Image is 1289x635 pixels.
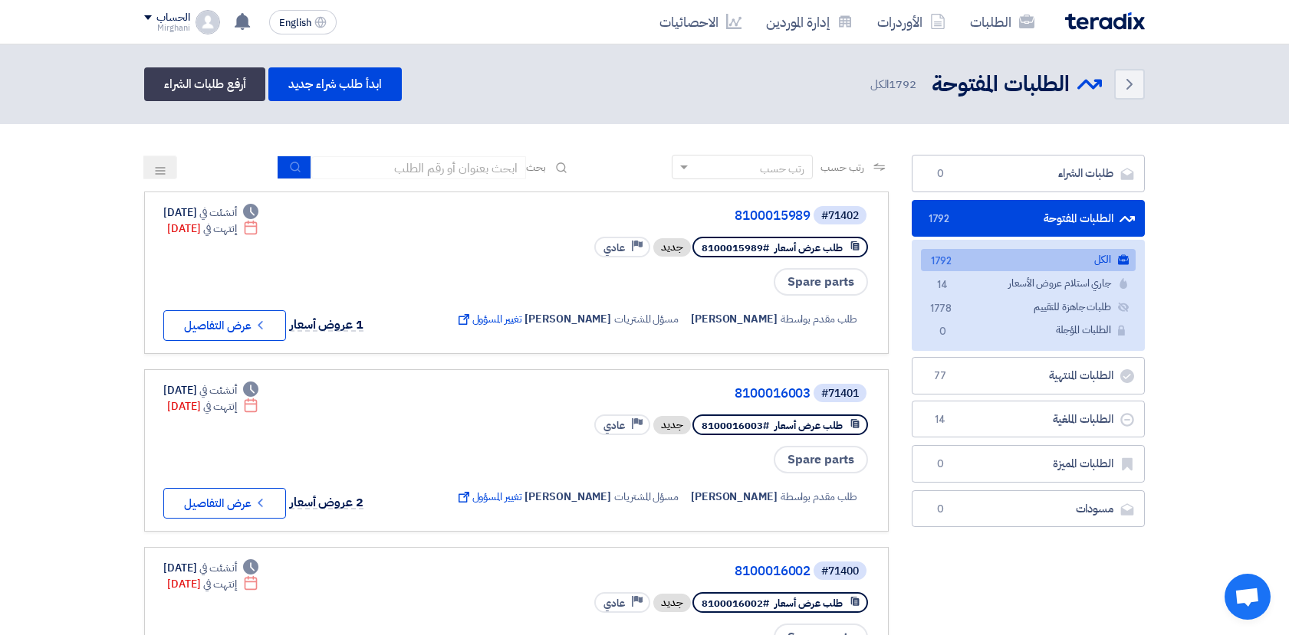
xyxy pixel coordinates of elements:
div: #71402 [821,211,859,221]
a: طلبات الشراء0 [912,155,1145,192]
img: profile_test.png [196,10,220,34]
span: 1792 [889,76,916,93]
span: الكل [870,76,919,93]
span: 14 [931,412,949,427]
span: إنتهت في [203,221,236,237]
a: أرفع طلبات الشراء [144,67,265,101]
span: عادي [603,418,625,433]
span: رتب حسب [820,159,864,175]
span: أنشئت في [199,560,236,576]
div: #71400 [821,566,859,577]
span: [PERSON_NAME] [524,311,611,327]
a: الأوردرات [865,4,958,40]
div: Open chat [1225,574,1271,620]
span: طلب عرض أسعار [774,596,843,610]
span: طلب مقدم بواسطة [781,311,858,327]
a: الاحصائيات [647,4,754,40]
a: الطلبات المنتهية77 [912,357,1145,394]
a: طلبات جاهزة للتقييم [921,296,1136,319]
span: 14 [933,277,952,293]
div: [DATE] [163,205,258,221]
span: أنشئت في [199,205,236,221]
div: [DATE] [167,576,258,592]
a: 8100016002 [504,565,811,578]
span: 1792 [931,211,949,227]
button: English [269,10,337,34]
div: الحساب [156,11,189,25]
span: طلب عرض أسعار [774,418,843,433]
a: الطلبات المميزة0 [912,445,1145,483]
span: English [279,18,311,28]
a: الكل [921,249,1136,271]
button: عرض التفاصيل [163,488,286,519]
span: 0 [931,502,949,517]
div: [DATE] [163,382,258,398]
span: 2 عروض أسعار [290,493,363,512]
img: Teradix logo [1065,12,1145,30]
span: طلب مقدم بواسطة [781,489,858,505]
span: مسؤل المشتريات [614,489,679,505]
span: [PERSON_NAME] [691,489,778,505]
span: مسؤل المشتريات [614,311,679,327]
div: جديد [653,238,691,257]
a: إدارة الموردين [754,4,865,40]
input: ابحث بعنوان أو رقم الطلب [311,156,526,179]
div: [DATE] [167,221,258,237]
span: #8100016003 [702,418,769,433]
div: جديد [653,416,691,434]
div: [DATE] [163,560,258,576]
span: بحث [526,159,546,175]
span: Spare parts [774,446,868,473]
div: Mirghani [144,24,189,32]
a: الطلبات المفتوحة1792 [912,200,1145,237]
span: [PERSON_NAME] [524,489,611,505]
span: 1792 [933,254,952,270]
a: 8100016003 [504,387,811,401]
button: عرض التفاصيل [163,310,286,341]
h2: الطلبات المفتوحة [932,70,1070,100]
a: الطلبات الملغية14 [912,401,1145,438]
a: 8100015989 [504,209,811,223]
span: طلب عرض أسعار [774,241,843,255]
a: جاري استلام عروض الأسعار [921,273,1136,295]
a: الطلبات المؤجلة [921,319,1136,342]
span: 0 [931,166,949,182]
span: تغيير المسؤول [455,311,522,327]
span: 1 عروض أسعار [290,316,363,334]
div: رتب حسب [760,161,804,177]
a: الطلبات [958,4,1047,40]
span: عادي [603,596,625,610]
span: 0 [931,457,949,472]
span: عادي [603,241,625,255]
span: 1778 [933,301,952,317]
span: تغيير المسؤول [455,489,522,505]
span: أنشئت في [199,382,236,398]
span: إنتهت في [203,576,236,592]
a: ابدأ طلب شراء جديد [268,67,401,101]
span: 77 [931,368,949,384]
span: إنتهت في [203,398,236,414]
span: [PERSON_NAME] [691,311,778,327]
div: جديد [653,594,691,612]
span: Spare parts [774,268,868,296]
div: #71401 [821,388,859,399]
span: #8100016002 [702,596,769,610]
a: مسودات0 [912,490,1145,528]
div: [DATE] [167,398,258,414]
span: #8100015989 [702,241,769,255]
span: 0 [933,324,952,340]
